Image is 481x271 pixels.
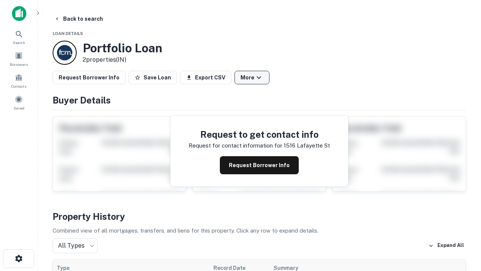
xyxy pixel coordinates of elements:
div: All Types [53,238,98,253]
p: Request for contact information for [189,141,282,150]
button: Back to search [51,12,106,26]
iframe: Chat Widget [443,211,481,247]
a: Search [2,27,35,47]
button: Request Borrower Info [53,71,126,84]
h4: Property History [53,210,466,223]
a: Saved [2,92,35,113]
button: Save Loan [129,71,177,84]
img: capitalize-icon.png [12,6,26,21]
p: Combined view of all mortgages, transfers, and liens for this property. Click any row to expand d... [53,226,466,235]
h4: Request to get contact info [189,128,330,141]
span: Search [13,40,25,46]
h3: Portfolio Loan [83,41,162,55]
p: 2 properties (IN) [83,55,162,64]
button: More [234,71,269,84]
button: Expand All [427,240,466,251]
span: Contacts [11,83,26,89]
a: Contacts [2,70,35,91]
button: Export CSV [180,71,231,84]
span: Loan Details [53,31,83,36]
span: Saved [14,105,24,111]
a: Borrowers [2,49,35,69]
p: 1516 lafayette st [284,141,330,150]
h4: Buyer Details [53,93,466,107]
button: Request Borrower Info [220,156,299,174]
span: Borrowers [10,61,28,67]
